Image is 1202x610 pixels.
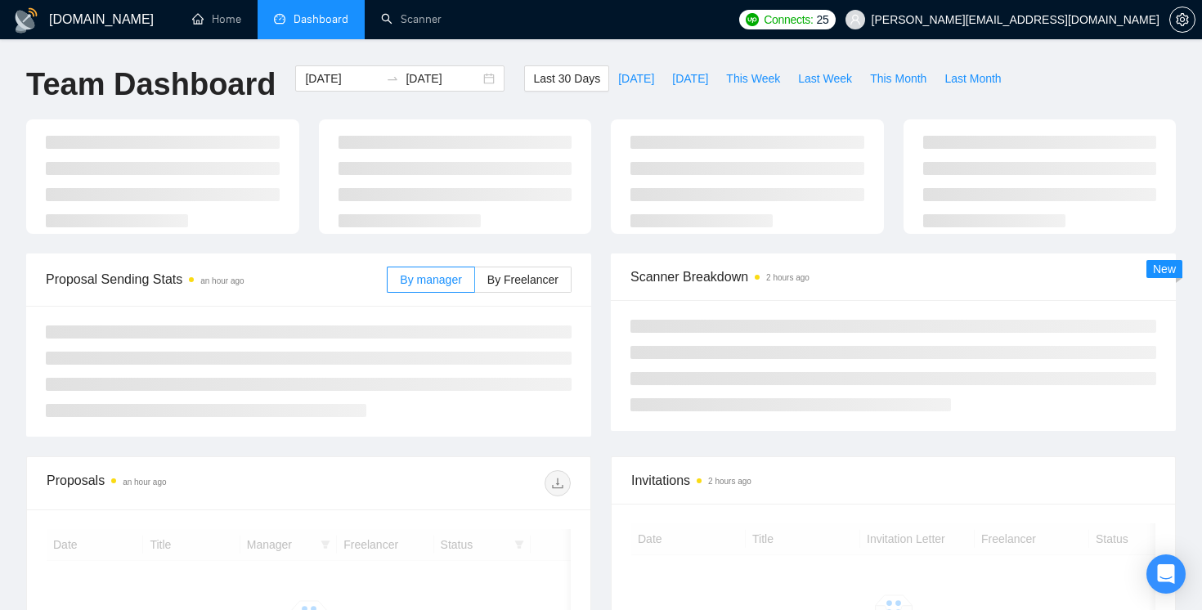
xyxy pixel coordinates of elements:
[944,70,1001,87] span: Last Month
[1153,262,1176,276] span: New
[630,267,1156,287] span: Scanner Breakdown
[672,70,708,87] span: [DATE]
[789,65,861,92] button: Last Week
[618,70,654,87] span: [DATE]
[717,65,789,92] button: This Week
[533,70,600,87] span: Last 30 Days
[1169,7,1195,33] button: setting
[274,13,285,25] span: dashboard
[726,70,780,87] span: This Week
[764,11,813,29] span: Connects:
[861,65,935,92] button: This Month
[406,70,480,87] input: End date
[305,70,379,87] input: Start date
[663,65,717,92] button: [DATE]
[46,269,387,289] span: Proposal Sending Stats
[524,65,609,92] button: Last 30 Days
[1169,13,1195,26] a: setting
[766,273,810,282] time: 2 hours ago
[746,13,759,26] img: upwork-logo.png
[708,477,751,486] time: 2 hours ago
[1146,554,1186,594] div: Open Intercom Messenger
[13,7,39,34] img: logo
[26,65,276,104] h1: Team Dashboard
[1170,13,1195,26] span: setting
[294,12,348,26] span: Dashboard
[400,273,461,286] span: By manager
[381,12,442,26] a: searchScanner
[386,72,399,85] span: to
[200,276,244,285] time: an hour ago
[192,12,241,26] a: homeHome
[935,65,1010,92] button: Last Month
[123,478,166,487] time: an hour ago
[487,273,558,286] span: By Freelancer
[850,14,861,25] span: user
[798,70,852,87] span: Last Week
[631,470,1155,491] span: Invitations
[870,70,926,87] span: This Month
[47,470,309,496] div: Proposals
[609,65,663,92] button: [DATE]
[386,72,399,85] span: swap-right
[817,11,829,29] span: 25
